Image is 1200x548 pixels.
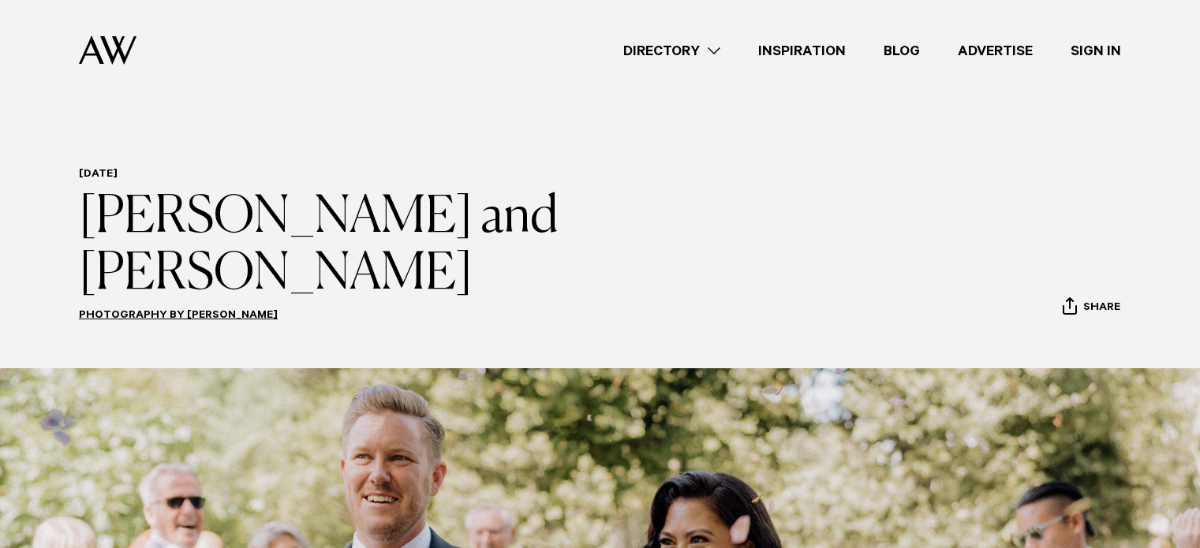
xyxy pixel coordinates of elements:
h6: [DATE] [79,168,809,183]
button: Share [1062,296,1121,320]
a: Inspiration [739,40,865,62]
a: Directory [604,40,739,62]
img: Auckland Weddings Logo [79,35,136,65]
a: Photography by [PERSON_NAME] [79,310,278,322]
a: Sign In [1052,40,1140,62]
a: Advertise [939,40,1052,62]
a: Blog [865,40,939,62]
span: Share [1083,301,1120,316]
h1: [PERSON_NAME] and [PERSON_NAME] [79,189,809,303]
